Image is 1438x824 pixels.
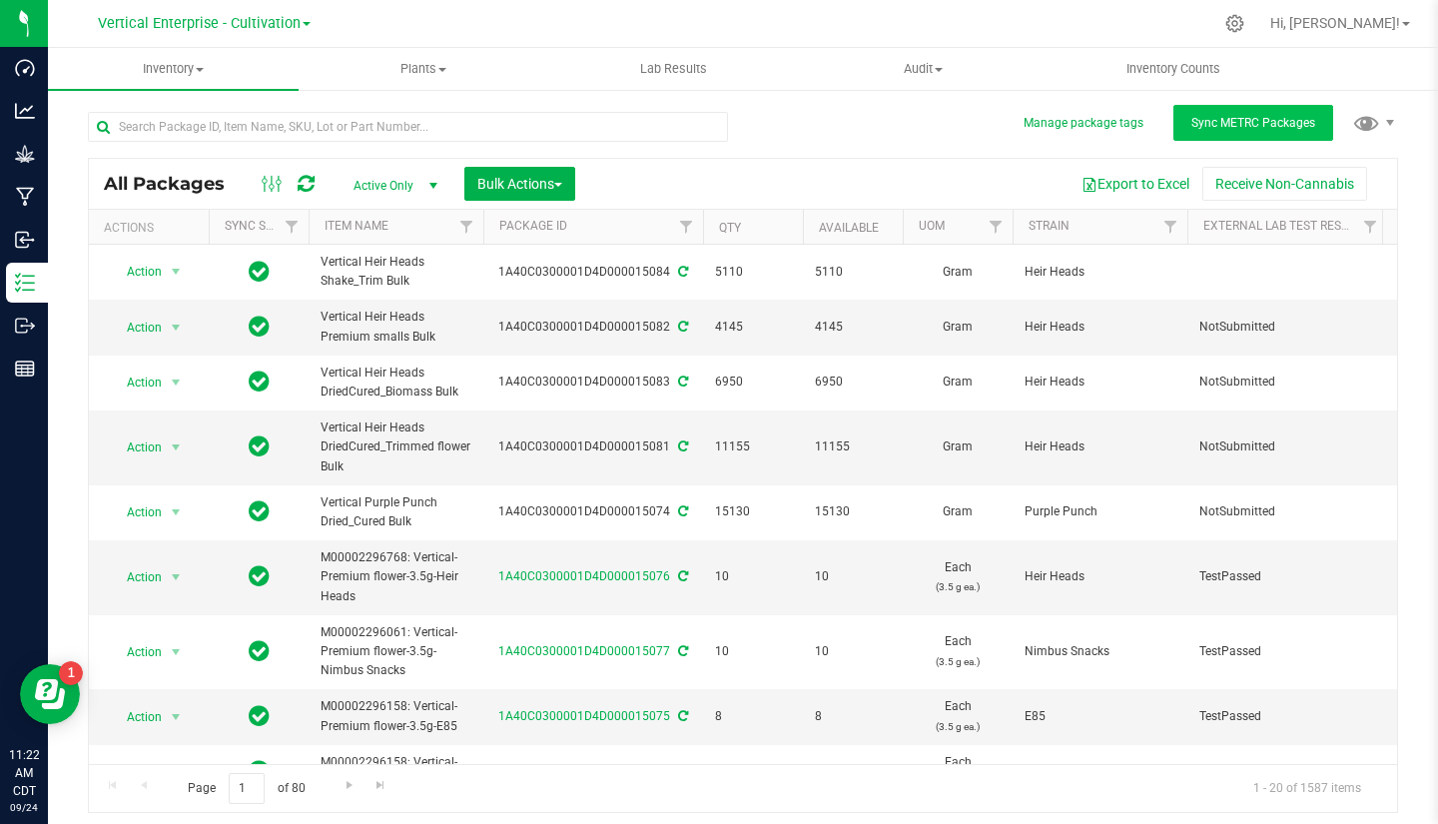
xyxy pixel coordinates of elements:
button: Sync METRC Packages [1173,105,1333,141]
a: Filter [1354,210,1387,244]
span: Each [915,632,1001,670]
p: 11:22 AM CDT [9,746,39,800]
a: Filter [276,210,309,244]
span: Gram [915,502,1001,521]
span: 10 [815,567,891,586]
span: 1 - 20 of 1587 items [1237,773,1377,803]
span: Sync from Compliance System [675,439,688,453]
span: Each [915,697,1001,735]
span: In Sync [249,637,270,665]
a: 1A40C0300001D4D000015077 [498,644,670,658]
a: Audit [799,48,1050,90]
input: Search Package ID, Item Name, SKU, Lot or Part Number... [88,112,728,142]
span: Sync from Compliance System [675,569,688,583]
div: Actions [104,221,201,235]
p: (3.5 g ea.) [915,652,1001,671]
span: Action [109,314,163,342]
span: Each [915,753,1001,791]
span: All Packages [104,173,245,195]
span: 5110 [815,263,891,282]
span: Gram [915,263,1001,282]
span: 4145 [715,318,791,337]
a: Inventory [48,48,299,90]
a: Available [819,221,879,235]
span: 10 [815,762,891,781]
span: Bulk Actions [477,176,562,192]
a: Inventory Counts [1049,48,1299,90]
span: Sync from Compliance System [675,375,688,389]
span: M00002296768: Vertical-Premium flower-3.5g-Heir Heads [321,548,471,606]
span: Gram [915,318,1001,337]
span: Heir Heads [1025,373,1175,392]
span: Page of 80 [171,773,322,804]
span: 6950 [715,373,791,392]
span: select [164,314,189,342]
span: Heir Heads [1025,263,1175,282]
span: 6950 [815,373,891,392]
span: select [164,258,189,286]
button: Export to Excel [1069,167,1202,201]
span: 11155 [715,437,791,456]
span: Heir Heads [1025,567,1175,586]
span: Audit [800,60,1049,78]
span: In Sync [249,562,270,590]
span: select [164,498,189,526]
a: Go to the next page [335,773,363,800]
inline-svg: Analytics [15,101,35,121]
a: Filter [1154,210,1187,244]
span: 15130 [815,502,891,521]
span: Vertical Heir Heads DriedCured_Trimmed flower Bulk [321,418,471,476]
span: Gram [915,437,1001,456]
span: In Sync [249,368,270,396]
span: NotSubmitted [1199,318,1375,337]
a: Qty [719,221,741,235]
span: select [164,638,189,666]
button: Bulk Actions [464,167,575,201]
span: Vertical Enterprise - Cultivation [98,15,301,32]
a: Filter [980,210,1013,244]
span: TestPassed [1199,567,1375,586]
div: Manage settings [1222,14,1247,33]
span: In Sync [249,432,270,460]
span: select [164,433,189,461]
a: Filter [670,210,703,244]
inline-svg: Grow [15,144,35,164]
a: 1A40C0300001D4D000015075 [498,709,670,723]
span: Lab Results [613,60,734,78]
div: 1A40C0300001D4D000015084 [480,263,706,282]
span: Sync from Compliance System [675,644,688,658]
a: UOM [919,219,945,233]
iframe: Resource center unread badge [59,661,83,685]
span: select [164,369,189,397]
span: Heir Heads [1025,437,1175,456]
span: Vertical Purple Punch Dried_Cured Bulk [321,493,471,531]
iframe: Resource center [20,664,80,724]
a: Sync Status [225,219,302,233]
span: TestPassed [1199,707,1375,726]
span: NotSubmitted [1199,373,1375,392]
p: 09/24 [9,800,39,815]
span: Heir Heads [1025,318,1175,337]
inline-svg: Dashboard [15,58,35,78]
span: Vertical Heir Heads DriedCured_Biomass Bulk [321,364,471,402]
span: NotSubmitted [1199,437,1375,456]
p: (3.5 g ea.) [915,717,1001,736]
span: M00002296061: Vertical-Premium flower-3.5g-Nimbus Snacks [321,623,471,681]
span: Action [109,433,163,461]
span: select [164,703,189,731]
span: 5110 [715,263,791,282]
span: select [164,563,189,591]
span: Action [109,369,163,397]
span: 11155 [815,437,891,456]
span: M00002296158: Vertical-Premium flower-3.5g-E85 [321,753,471,791]
a: Strain [1029,219,1070,233]
inline-svg: Inbound [15,230,35,250]
span: 10 [815,642,891,661]
span: In Sync [249,497,270,525]
span: Action [109,498,163,526]
span: Sync from Compliance System [675,265,688,279]
span: TestPassed [1199,642,1375,661]
span: Nimbus Snacks [1025,642,1175,661]
button: Manage package tags [1024,115,1143,132]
